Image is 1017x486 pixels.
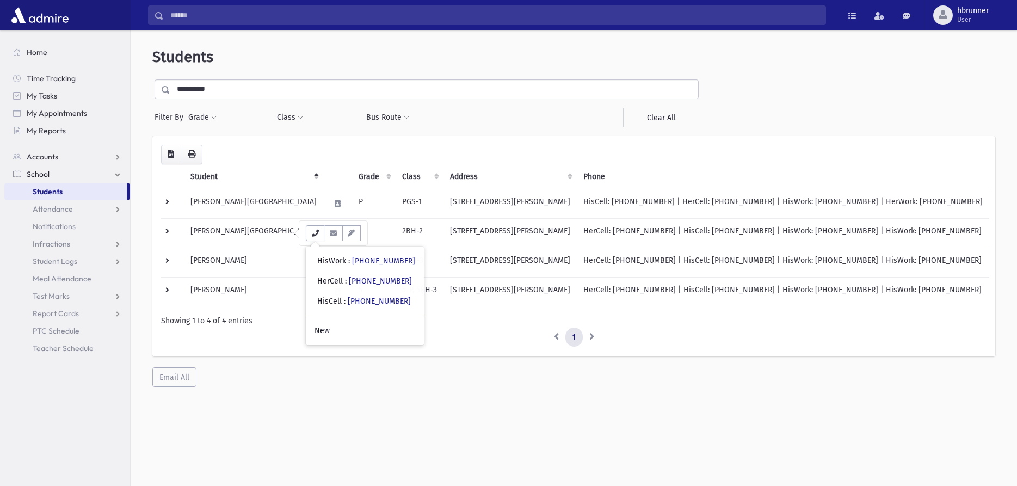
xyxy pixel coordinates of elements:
[27,126,66,136] span: My Reports
[352,256,415,266] a: [PHONE_NUMBER]
[366,108,410,127] button: Bus Route
[342,225,361,241] button: Email Templates
[443,248,577,277] td: [STREET_ADDRESS][PERSON_NAME]
[345,276,347,286] span: :
[577,164,989,189] th: Phone
[184,248,323,277] td: [PERSON_NAME]
[352,218,396,248] td: 2
[443,189,577,218] td: [STREET_ADDRESS][PERSON_NAME]
[33,343,94,353] span: Teacher Schedule
[184,189,323,218] td: [PERSON_NAME][GEOGRAPHIC_DATA]
[188,108,217,127] button: Grade
[577,277,989,306] td: HerCell: [PHONE_NUMBER] | HisCell: [PHONE_NUMBER] | HisWork: [PHONE_NUMBER] | HisWork: [PHONE_NUM...
[396,218,443,248] td: 2BH-2
[27,108,87,118] span: My Appointments
[276,108,304,127] button: Class
[4,340,130,357] a: Teacher Schedule
[181,145,202,164] button: Print
[348,256,350,266] span: :
[33,326,79,336] span: PTC Schedule
[349,276,412,286] a: [PHONE_NUMBER]
[4,322,130,340] a: PTC Schedule
[33,239,70,249] span: Infractions
[33,309,79,318] span: Report Cards
[577,218,989,248] td: HerCell: [PHONE_NUMBER] | HisCell: [PHONE_NUMBER] | HisWork: [PHONE_NUMBER] | HisWork: [PHONE_NUM...
[317,255,415,267] div: HisWork
[623,108,699,127] a: Clear All
[4,305,130,322] a: Report Cards
[152,367,196,387] button: Email All
[306,321,424,341] a: New
[396,189,443,218] td: PGS-1
[957,7,989,15] span: hbrunner
[4,270,130,287] a: Meal Attendance
[352,164,396,189] th: Grade: activate to sort column ascending
[443,164,577,189] th: Address: activate to sort column ascending
[155,112,188,123] span: Filter By
[27,91,57,101] span: My Tasks
[565,328,583,347] a: 1
[577,189,989,218] td: HisCell: [PHONE_NUMBER] | HerCell: [PHONE_NUMBER] | HisWork: [PHONE_NUMBER] | HerWork: [PHONE_NUM...
[4,200,130,218] a: Attendance
[317,275,412,287] div: HerCell
[4,70,130,87] a: Time Tracking
[27,152,58,162] span: Accounts
[4,104,130,122] a: My Appointments
[4,148,130,165] a: Accounts
[27,73,76,83] span: Time Tracking
[33,274,91,284] span: Meal Attendance
[344,297,346,306] span: :
[184,277,323,306] td: [PERSON_NAME]
[443,218,577,248] td: [STREET_ADDRESS][PERSON_NAME]
[184,164,323,189] th: Student: activate to sort column descending
[4,253,130,270] a: Student Logs
[27,47,47,57] span: Home
[957,15,989,24] span: User
[33,187,63,196] span: Students
[4,235,130,253] a: Infractions
[33,222,76,231] span: Notifications
[396,164,443,189] th: Class: activate to sort column ascending
[4,87,130,104] a: My Tasks
[4,44,130,61] a: Home
[184,218,323,248] td: [PERSON_NAME][GEOGRAPHIC_DATA]
[33,256,77,266] span: Student Logs
[161,315,987,327] div: Showing 1 to 4 of 4 entries
[4,183,127,200] a: Students
[33,204,73,214] span: Attendance
[33,291,70,301] span: Test Marks
[164,5,825,25] input: Search
[577,248,989,277] td: HerCell: [PHONE_NUMBER] | HisCell: [PHONE_NUMBER] | HisWork: [PHONE_NUMBER] | HisWork: [PHONE_NUM...
[4,287,130,305] a: Test Marks
[161,145,181,164] button: CSV
[317,296,411,307] div: HisCell
[443,277,577,306] td: [STREET_ADDRESS][PERSON_NAME]
[348,297,411,306] a: [PHONE_NUMBER]
[4,122,130,139] a: My Reports
[4,165,130,183] a: School
[27,169,50,179] span: School
[4,218,130,235] a: Notifications
[152,48,213,66] span: Students
[352,189,396,218] td: P
[9,4,71,26] img: AdmirePro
